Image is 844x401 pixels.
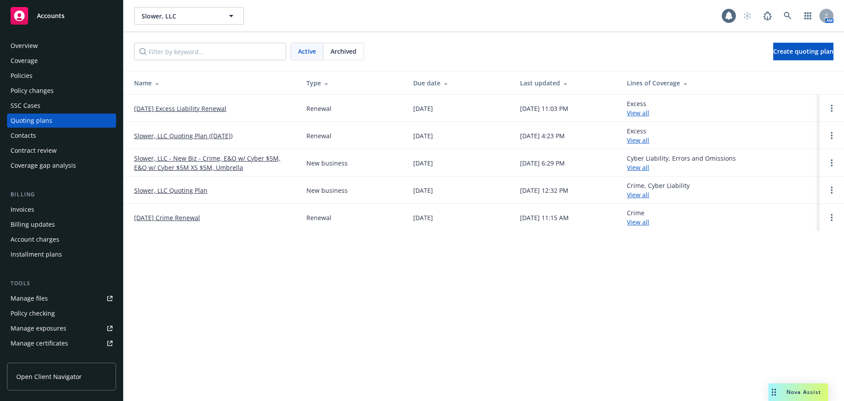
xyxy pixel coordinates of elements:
div: Quoting plans [11,114,52,128]
div: [DATE] [413,186,433,195]
a: Billing updates [7,217,116,232]
div: New business [306,158,348,168]
a: Manage claims [7,351,116,365]
div: Excess [627,99,649,118]
div: Type [306,78,399,88]
div: Last updated [520,78,613,88]
span: Slower, LLC [142,11,218,21]
a: Open options [826,185,837,195]
div: Installment plans [11,247,62,261]
div: [DATE] 12:32 PM [520,186,568,195]
div: Drag to move [768,383,779,401]
a: [DATE] Crime Renewal [134,213,200,222]
a: Quoting plans [7,114,116,128]
a: View all [627,136,649,144]
a: Contacts [7,129,116,143]
a: Slower, LLC Quoting Plan ([DATE]) [134,131,233,140]
span: Active [298,47,316,56]
div: Account charges [11,232,59,246]
a: Start snowing [738,7,756,25]
div: Renewal [306,104,331,113]
span: Archived [331,47,357,56]
div: Invoices [11,202,34,217]
a: Installment plans [7,247,116,261]
div: Contacts [11,129,36,143]
a: Coverage [7,54,116,68]
div: Billing [7,190,116,199]
a: Policies [7,69,116,83]
div: [DATE] 4:23 PM [520,131,565,140]
div: Excess [627,126,649,145]
div: Contract review [11,143,57,158]
a: View all [627,191,649,199]
a: Open options [826,212,837,223]
div: Name [134,78,292,88]
div: [DATE] [413,131,433,140]
a: Switch app [799,7,817,25]
div: Manage exposures [11,321,66,335]
div: Crime [627,208,649,227]
div: Overview [11,39,38,53]
div: [DATE] 11:15 AM [520,213,569,222]
a: Report a Bug [759,7,776,25]
div: Due date [413,78,506,88]
div: Billing updates [11,217,55,232]
a: Create quoting plan [773,43,833,60]
div: Renewal [306,131,331,140]
div: Cyber Liability, Errors and Omissions [627,154,736,172]
div: [DATE] [413,158,433,168]
span: Create quoting plan [773,47,833,55]
a: Open options [826,130,837,141]
div: Coverage gap analysis [11,158,76,173]
a: Policy checking [7,306,116,320]
a: View all [627,218,649,226]
div: Policy changes [11,84,54,98]
a: Manage certificates [7,336,116,350]
span: Nova Assist [786,388,821,396]
a: View all [627,109,649,117]
a: [DATE] Excess Liability Renewal [134,104,226,113]
a: Open options [826,103,837,114]
div: [DATE] 6:29 PM [520,158,565,168]
div: [DATE] 11:03 PM [520,104,568,113]
a: Invoices [7,202,116,217]
div: Coverage [11,54,38,68]
a: SSC Cases [7,99,116,113]
div: Manage files [11,291,48,305]
a: Policy changes [7,84,116,98]
div: Renewal [306,213,331,222]
span: Open Client Navigator [16,372,82,381]
a: Account charges [7,232,116,246]
a: Coverage gap analysis [7,158,116,173]
a: Accounts [7,4,116,28]
a: Open options [826,158,837,168]
a: Slower, LLC - New Biz - Crime, E&O w/ Cyber $5M, E&O w/ Cyber $5M XS $5M, Umbrella [134,154,292,172]
input: Filter by keyword... [134,43,286,60]
a: Manage exposures [7,321,116,335]
div: New business [306,186,348,195]
span: Accounts [37,12,65,19]
div: Manage claims [11,351,55,365]
div: Policy checking [11,306,55,320]
div: [DATE] [413,104,433,113]
div: Lines of Coverage [627,78,812,88]
a: Manage files [7,291,116,305]
div: Tools [7,279,116,288]
button: Nova Assist [768,383,828,401]
div: SSC Cases [11,99,40,113]
a: Overview [7,39,116,53]
a: Slower, LLC Quoting Plan [134,186,207,195]
div: [DATE] [413,213,433,222]
a: View all [627,163,649,172]
a: Search [779,7,797,25]
button: Slower, LLC [134,7,244,25]
div: Crime, Cyber Liability [627,181,690,199]
div: Manage certificates [11,336,68,350]
div: Policies [11,69,33,83]
a: Contract review [7,143,116,158]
